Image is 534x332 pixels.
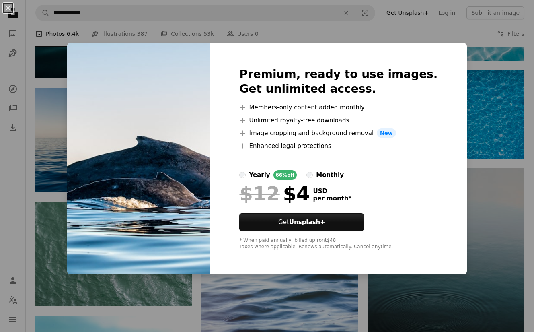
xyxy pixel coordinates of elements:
img: premium_photo-1661956524374-cf33d885689a [67,43,210,275]
span: New [377,128,396,138]
li: Image cropping and background removal [239,128,437,138]
input: yearly66%off [239,172,246,178]
div: yearly [249,170,270,180]
div: monthly [316,170,344,180]
span: USD [313,188,351,195]
strong: Unsplash+ [289,219,325,226]
span: $12 [239,183,279,204]
li: Enhanced legal protections [239,141,437,151]
div: * When paid annually, billed upfront $48 Taxes where applicable. Renews automatically. Cancel any... [239,237,437,250]
li: Members-only content added monthly [239,103,437,112]
span: per month * [313,195,351,202]
h2: Premium, ready to use images. Get unlimited access. [239,67,437,96]
li: Unlimited royalty-free downloads [239,115,437,125]
div: 66% off [273,170,297,180]
div: $4 [239,183,310,204]
input: monthly [306,172,313,178]
button: GetUnsplash+ [239,213,364,231]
